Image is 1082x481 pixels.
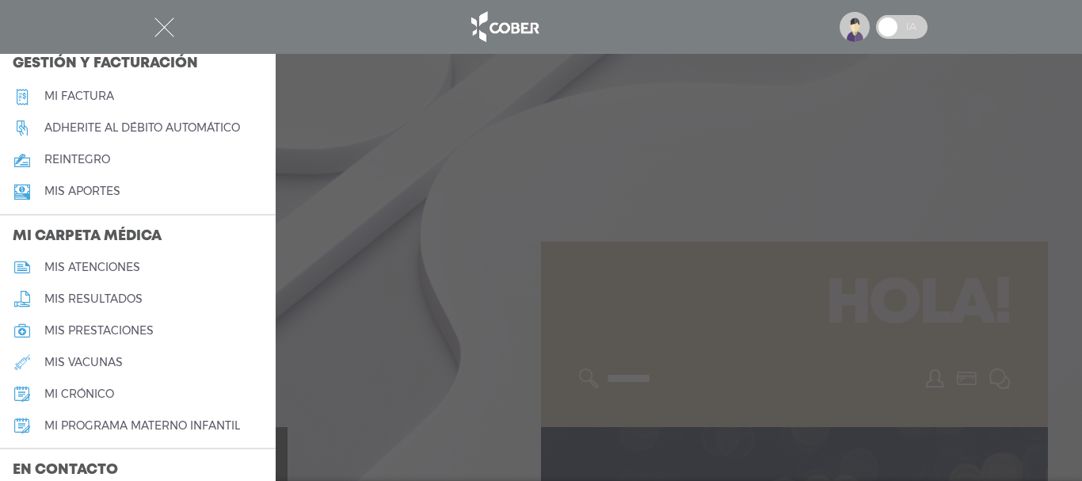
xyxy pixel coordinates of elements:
[44,153,110,166] h5: reintegro
[44,419,240,433] h5: mi programa materno infantil
[463,8,546,46] img: logo_cober_home-white.png
[44,324,154,338] h5: mis prestaciones
[840,12,870,42] img: profile-placeholder.svg
[44,387,114,401] h5: mi crónico
[44,292,143,306] h5: mis resultados
[44,356,123,369] h5: mis vacunas
[44,90,114,103] h5: Mi factura
[44,261,140,274] h5: mis atenciones
[44,185,120,198] h5: Mis aportes
[44,121,240,135] h5: Adherite al débito automático
[154,17,174,37] img: Cober_menu-close-white.svg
